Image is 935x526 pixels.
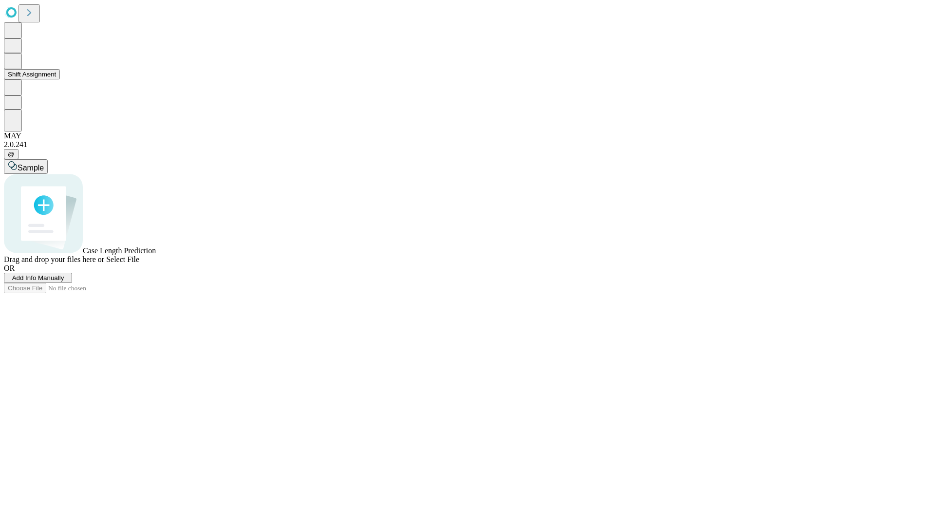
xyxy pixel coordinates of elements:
[18,164,44,172] span: Sample
[83,246,156,255] span: Case Length Prediction
[12,274,64,282] span: Add Info Manually
[4,131,931,140] div: MAY
[4,273,72,283] button: Add Info Manually
[4,140,931,149] div: 2.0.241
[4,264,15,272] span: OR
[4,149,19,159] button: @
[4,159,48,174] button: Sample
[8,150,15,158] span: @
[106,255,139,263] span: Select File
[4,69,60,79] button: Shift Assignment
[4,255,104,263] span: Drag and drop your files here or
